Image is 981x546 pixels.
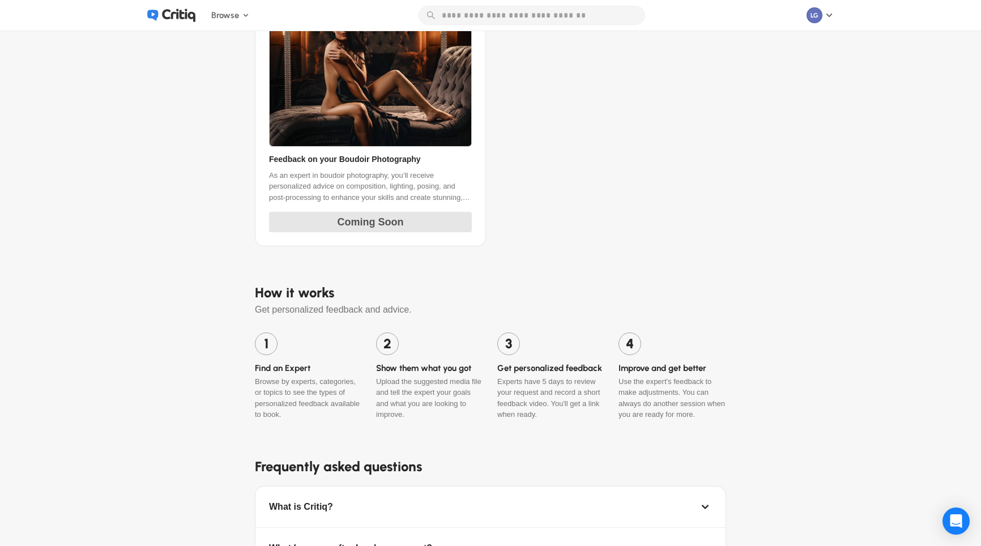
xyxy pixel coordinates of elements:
[497,332,520,355] span: 3
[269,153,421,165] span: Feedback on your Boudoir Photography
[942,507,970,535] div: Open Intercom Messenger
[619,362,726,375] span: Improve and get better
[497,362,605,375] span: Get personalized feedback
[211,9,239,22] span: Browse
[255,362,362,375] span: Find an Expert
[376,362,484,375] span: Show them what you got
[376,376,484,420] span: Upload the suggested media file and tell the expert your goals and what you are looking to improve.
[255,332,278,355] span: 1
[269,170,472,203] span: As an expert in boudoir photography, you’ll receive personalized advice on composition, lighting,...
[269,500,333,514] div: What is Critiq?
[619,376,726,420] span: Use the expert's feedback to make adjustments. You can always do another session when you are rea...
[269,153,472,203] a: Feedback on your Boudoir PhotographyAs an expert in boudoir photography, you’ll receive personali...
[497,376,605,420] span: Experts have 5 days to review your request and record a short feedback video. You'll get a link w...
[619,332,641,355] span: 4
[255,376,362,420] span: Browse by experts, categories, or topics to see the types of personalized feedback available to b...
[255,457,726,477] span: Frequently asked questions
[255,303,726,323] span: Get personalized feedback and advice.
[269,212,472,232] span: Coming Soon
[376,332,399,355] span: 2
[255,283,726,303] span: How it works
